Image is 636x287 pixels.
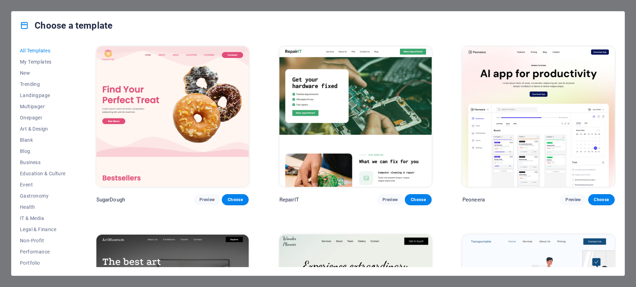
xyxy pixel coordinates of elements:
span: Preview [565,197,581,203]
span: Choose [227,197,243,203]
button: Landingpage [20,90,66,101]
span: New [20,70,66,76]
button: Art & Design [20,123,66,134]
button: Health [20,201,66,213]
img: Peoneera [462,46,615,187]
p: SugarDough [96,196,125,203]
button: Education & Culture [20,168,66,179]
span: Event [20,182,66,187]
span: My Templates [20,59,66,65]
button: Preview [194,194,220,205]
button: Multipager [20,101,66,112]
span: Multipager [20,104,66,109]
span: All Templates [20,48,66,53]
img: SugarDough [96,46,249,187]
span: Portfolio [20,260,66,266]
span: Trending [20,81,66,87]
button: Blog [20,146,66,157]
button: Blank [20,134,66,146]
button: All Templates [20,45,66,56]
button: New [20,67,66,79]
span: Preview [382,197,398,203]
span: Choose [410,197,426,203]
span: Business [20,160,66,165]
button: Business [20,157,66,168]
button: Portfolio [20,257,66,268]
span: Art & Design [20,126,66,132]
button: Trending [20,79,66,90]
span: Health [20,204,66,210]
span: Gastronomy [20,193,66,199]
span: Landingpage [20,93,66,98]
span: Onepager [20,115,66,120]
p: RepairIT [279,196,299,203]
span: Education & Culture [20,171,66,176]
span: Blank [20,137,66,143]
button: Non-Profit [20,235,66,246]
span: Blog [20,148,66,154]
p: Peoneera [462,196,485,203]
button: Event [20,179,66,190]
button: Choose [222,194,248,205]
button: Performance [20,246,66,257]
button: Legal & Finance [20,224,66,235]
span: Legal & Finance [20,227,66,232]
h4: Choose a template [20,20,112,31]
button: Choose [405,194,431,205]
button: Onepager [20,112,66,123]
span: Non-Profit [20,238,66,243]
img: RepairIT [279,46,432,187]
button: Preview [560,194,586,205]
button: Preview [377,194,403,205]
button: IT & Media [20,213,66,224]
span: IT & Media [20,215,66,221]
span: Choose [594,197,609,203]
button: My Templates [20,56,66,67]
button: Gastronomy [20,190,66,201]
span: Performance [20,249,66,255]
button: Choose [588,194,615,205]
span: Preview [199,197,215,203]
